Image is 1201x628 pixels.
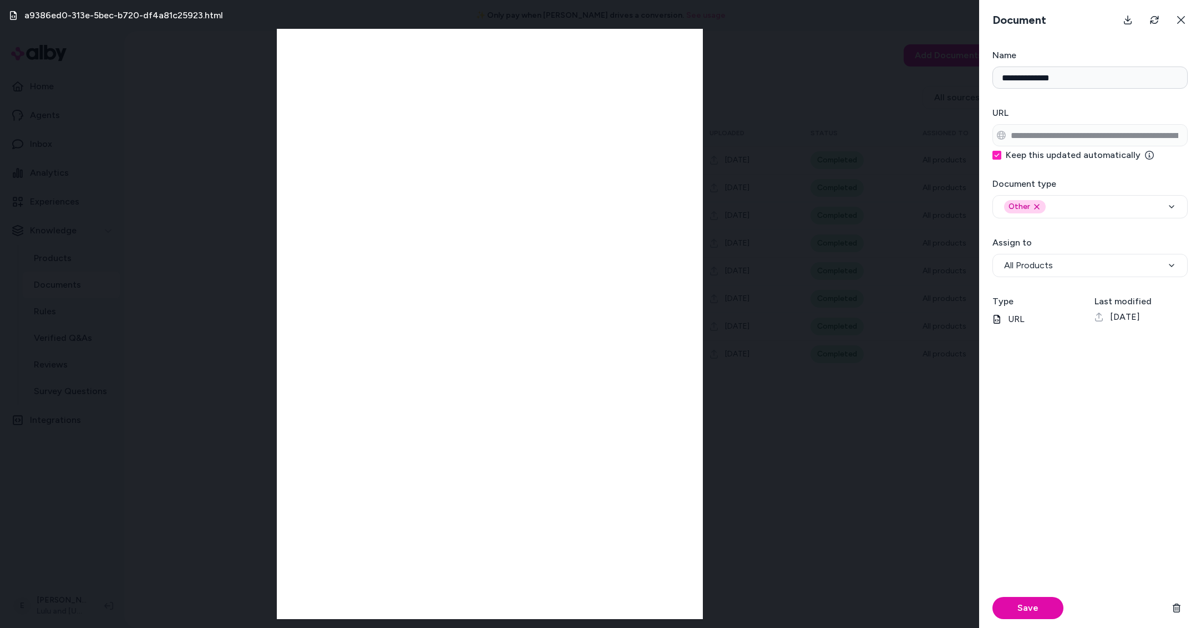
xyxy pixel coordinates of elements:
[988,12,1051,28] h3: Document
[992,313,1086,326] p: URL
[1110,310,1140,324] span: [DATE]
[1143,9,1165,31] button: Refresh
[1004,200,1046,213] div: Other
[992,237,1032,248] label: Assign to
[992,195,1188,218] button: OtherRemove other option
[992,295,1086,308] h3: Type
[1032,202,1041,211] button: Remove other option
[1004,259,1053,272] span: All Products
[992,597,1063,619] button: Save
[1094,295,1188,308] h3: Last modified
[1006,151,1154,160] label: Keep this updated automatically
[24,9,223,22] h3: a9386ed0-313e-5bec-b720-df4a81c25923.html
[992,177,1188,191] h3: Document type
[992,106,1188,120] h3: URL
[992,49,1188,62] h3: Name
